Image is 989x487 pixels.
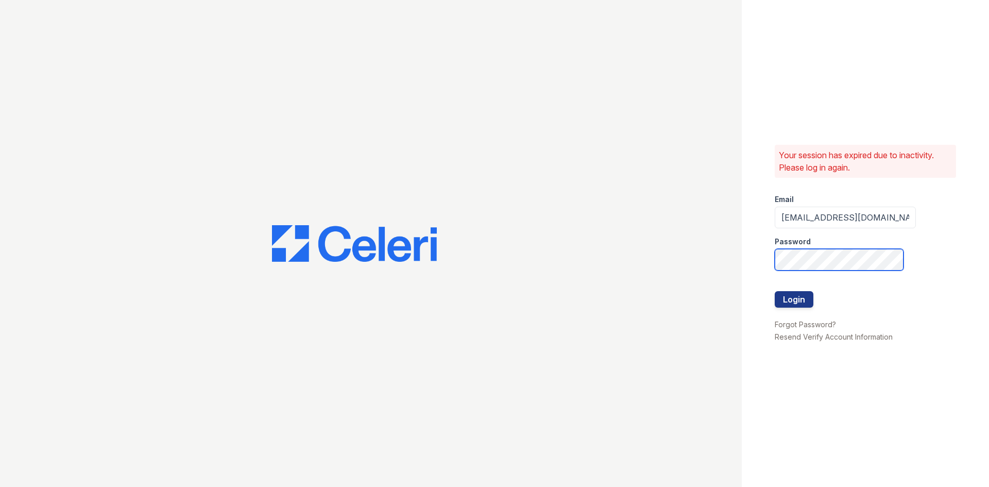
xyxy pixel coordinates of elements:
[775,291,813,308] button: Login
[775,332,893,341] a: Resend Verify Account Information
[775,320,836,329] a: Forgot Password?
[272,225,437,262] img: CE_Logo_Blue-a8612792a0a2168367f1c8372b55b34899dd931a85d93a1a3d3e32e68fde9ad4.png
[779,149,952,174] p: Your session has expired due to inactivity. Please log in again.
[775,194,794,205] label: Email
[775,237,811,247] label: Password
